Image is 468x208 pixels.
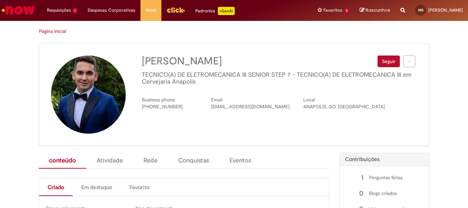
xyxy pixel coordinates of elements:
span: Favoritos [323,7,342,14]
span: TECNICO(A) DE ELETROMECANICA III SENIOR STEP 7 - TECNICO(A) DE ELETROMECANICA III [142,71,401,79]
p: +GenAi [218,7,235,15]
span: 1 [72,8,77,14]
img: ServiceNow [1,3,36,17]
span: Perguntas feitas [364,173,403,182]
span: actions-menu [408,58,411,65]
span: [PERSON_NAME] [142,56,222,67]
div: Em destaque [73,178,121,195]
span: More [146,7,156,14]
div: Eventos [219,153,261,169]
div: Criado [39,178,73,196]
span: 3 [344,8,349,14]
span: Requisições [47,7,71,14]
span: Despesas Corporativas [88,7,135,14]
span: em [403,71,411,79]
span: Rascunhos [366,7,390,13]
div: Atividade [86,153,133,169]
img: click_logo_yellow_360x200.png [167,5,185,15]
div: conteúdo [39,153,86,169]
span: [EMAIL_ADDRESS][DOMAIN_NAME] [211,103,290,110]
span: Email [211,97,222,103]
span: Local [303,97,315,103]
span: Blogs criados [364,189,397,198]
div: Conquistas [168,153,219,169]
span: Business phone [142,97,175,103]
a: Rascunhos [360,7,390,14]
div: Favorito [121,178,158,195]
h4: Contribuições [345,157,424,163]
button: Menu do perfil [403,56,415,67]
a: Página inicial [39,28,66,34]
span: 0 [346,189,364,198]
span: [PHONE_NUMBER] [142,103,183,110]
span: Cervejaria Anápolis [142,78,196,86]
span: MS [418,8,423,12]
span: [PERSON_NAME] [428,7,463,13]
span: ANAPOLIS, GO, [GEOGRAPHIC_DATA] [303,103,385,110]
div: Rede [133,153,168,169]
button: Seguir [378,56,400,67]
div: Padroniza [195,7,235,15]
span: 1 [346,173,364,182]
